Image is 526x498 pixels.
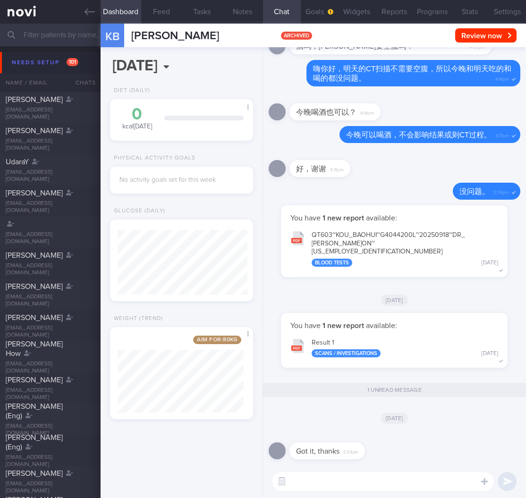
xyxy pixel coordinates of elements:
span: 101 [67,58,78,66]
span: 今晚喝酒也可以？ [296,109,356,116]
div: Diet (Daily) [110,87,150,94]
div: [EMAIL_ADDRESS][DOMAIN_NAME] [6,294,95,308]
span: 没问题。 [459,188,490,195]
span: [PERSON_NAME] [6,470,63,477]
span: 4:31pm [330,164,344,173]
div: Blood Tests [312,259,352,267]
div: Chats [63,73,101,92]
p: You have available: [290,321,498,330]
span: [PERSON_NAME] [6,189,63,197]
span: 5:04pm [493,187,509,196]
span: [PERSON_NAME] How [6,340,63,357]
p: You have available: [290,213,498,223]
span: UdaraY [6,158,29,166]
span: [PERSON_NAME] [6,127,63,135]
div: kcal [DATE] [119,106,155,131]
span: Aim for: 80 kg [193,336,241,344]
div: [DATE] [482,260,498,267]
span: 4:14pm [360,108,374,117]
div: 0 [119,106,155,123]
div: Result 1 [312,339,498,358]
div: [EMAIL_ADDRESS][DOMAIN_NAME] [6,231,95,245]
div: Glucose (Daily) [110,208,165,215]
button: Review now [455,28,517,42]
span: [DATE] [381,413,408,424]
div: [EMAIL_ADDRESS][DOMAIN_NAME] [6,454,95,468]
span: 嗨你好，明天的CT扫描不需要空腹，所以今晚和明天吃的和喝的都没问题。 [313,65,511,82]
strong: 1 new report [321,214,366,222]
button: QT603~KOU_BAOHUI~G4044200L~20250918~DR_[PERSON_NAME]ON~[US_EMPLOYER_IDENTIFICATION_NUMBER] Blood ... [286,225,503,271]
span: 4:17pm [495,130,509,139]
div: [EMAIL_ADDRESS][DOMAIN_NAME] [6,481,95,495]
span: 今晚可以喝酒，不会影响结果或则CT过程。 [346,131,492,139]
span: [PERSON_NAME] [6,96,63,103]
div: KB [94,18,130,54]
span: archived [281,32,312,40]
div: [EMAIL_ADDRESS][DOMAIN_NAME] [6,169,95,183]
div: [EMAIL_ADDRESS][DOMAIN_NAME] [6,361,95,375]
span: [PERSON_NAME] [6,314,63,321]
div: No activity goals set for this week [119,176,244,185]
div: Physical Activity Goals [110,155,195,162]
span: [PERSON_NAME] [131,30,219,42]
div: Scans / Investigations [312,349,381,357]
div: [EMAIL_ADDRESS][DOMAIN_NAME] [6,107,95,121]
span: [PERSON_NAME] [6,252,63,259]
span: [PERSON_NAME] [6,283,63,290]
div: Weight (Trend) [110,315,163,322]
span: [DATE] [381,295,408,306]
button: Result 1 Scans / Investigations [DATE] [286,333,503,363]
span: [PERSON_NAME] (Eng) [6,403,63,420]
div: QT603~KOU_ BAOHUI~G4044200L~20250918~DR_ [PERSON_NAME] ON~[US_EMPLOYER_IDENTIFICATION_NUMBER] [312,231,498,267]
span: 5:54am [343,447,358,456]
div: [EMAIL_ADDRESS][DOMAIN_NAME] [6,423,95,437]
span: [PERSON_NAME] [6,376,63,384]
div: Needs setup [9,56,81,69]
div: [DATE] [482,350,498,357]
div: [EMAIL_ADDRESS][DOMAIN_NAME] [6,200,95,214]
span: Got it, thanks [296,447,339,455]
div: [EMAIL_ADDRESS][DOMAIN_NAME] [6,138,95,152]
span: [PERSON_NAME] (Eng) [6,434,63,451]
div: [EMAIL_ADDRESS][DOMAIN_NAME] [6,325,95,339]
div: [EMAIL_ADDRESS][DOMAIN_NAME] [6,387,95,401]
strong: 1 new report [321,322,366,329]
div: [EMAIL_ADDRESS][DOMAIN_NAME] [6,262,95,277]
span: 4:14pm [495,74,509,83]
span: 好，谢谢 [296,165,326,173]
